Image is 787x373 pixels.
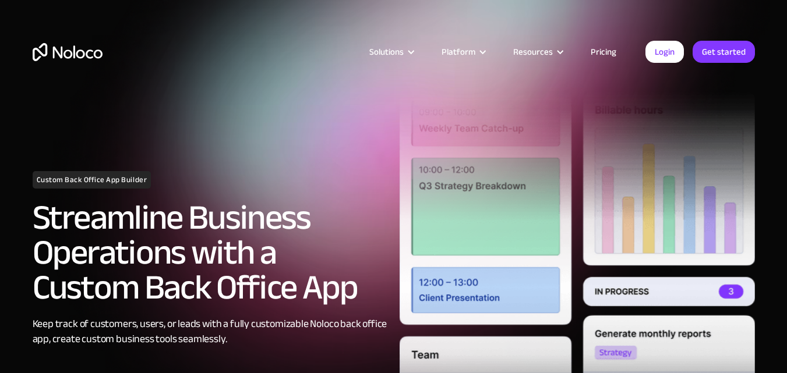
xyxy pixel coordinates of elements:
[369,44,404,59] div: Solutions
[355,44,427,59] div: Solutions
[576,44,631,59] a: Pricing
[33,43,103,61] a: home
[693,41,755,63] a: Get started
[33,317,388,347] div: Keep track of customers, users, or leads with a fully customizable Noloco back office app, create...
[513,44,553,59] div: Resources
[645,41,684,63] a: Login
[442,44,475,59] div: Platform
[33,171,151,189] h1: Custom Back Office App Builder
[499,44,576,59] div: Resources
[427,44,499,59] div: Platform
[33,200,388,305] h2: Streamline Business Operations with a Custom Back Office App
